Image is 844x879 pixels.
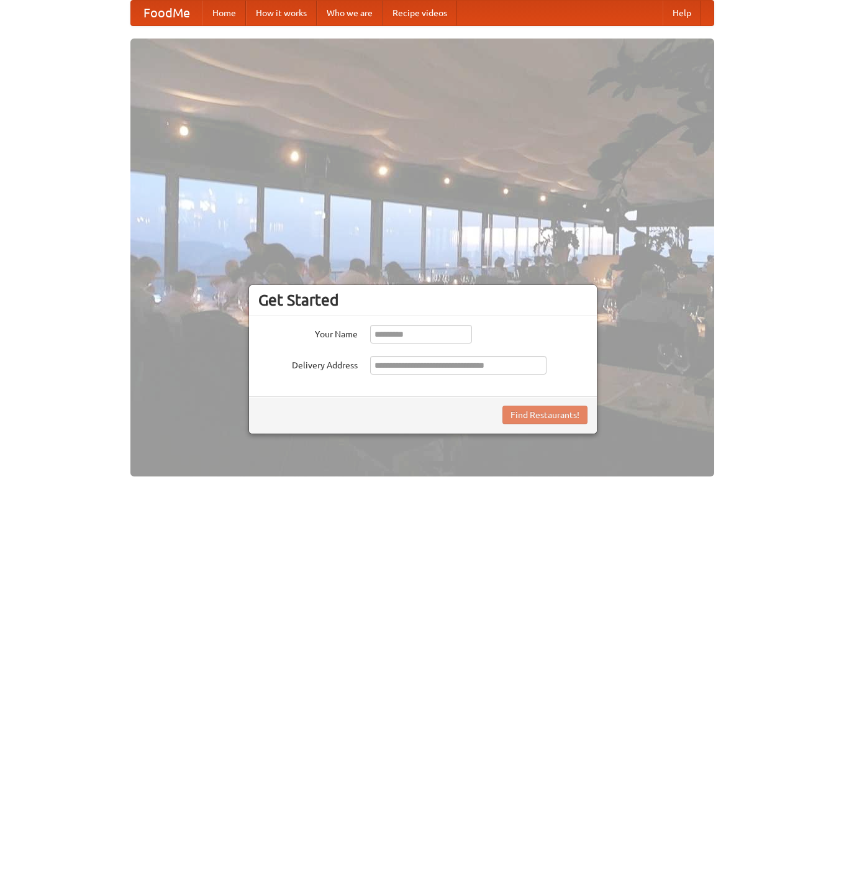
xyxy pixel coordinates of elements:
[663,1,701,25] a: Help
[502,406,588,424] button: Find Restaurants!
[258,356,358,371] label: Delivery Address
[258,291,588,309] h3: Get Started
[246,1,317,25] a: How it works
[131,1,202,25] a: FoodMe
[258,325,358,340] label: Your Name
[202,1,246,25] a: Home
[383,1,457,25] a: Recipe videos
[317,1,383,25] a: Who we are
